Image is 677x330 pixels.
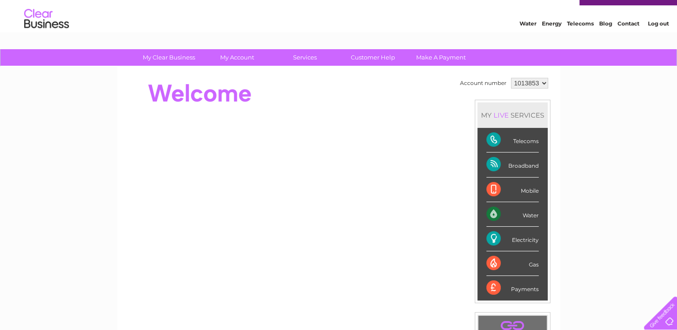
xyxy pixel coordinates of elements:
a: Contact [617,38,639,45]
a: Customer Help [336,49,410,66]
a: Services [268,49,342,66]
div: Water [486,202,539,227]
a: Energy [542,38,562,45]
div: Payments [486,276,539,300]
a: My Account [200,49,274,66]
a: My Clear Business [132,49,206,66]
a: Blog [599,38,612,45]
div: LIVE [492,111,511,119]
div: Gas [486,251,539,276]
div: Clear Business is a trading name of Verastar Limited (registered in [GEOGRAPHIC_DATA] No. 3667643... [128,5,550,43]
div: Mobile [486,178,539,202]
a: Telecoms [567,38,594,45]
a: 0333 014 3131 [508,4,570,16]
img: logo.png [24,23,69,51]
div: Electricity [486,227,539,251]
a: Log out [647,38,668,45]
a: Make A Payment [404,49,478,66]
div: Broadband [486,152,539,177]
a: Water [519,38,536,45]
td: Account number [458,76,509,91]
div: Telecoms [486,128,539,152]
div: MY SERVICES [477,102,548,128]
